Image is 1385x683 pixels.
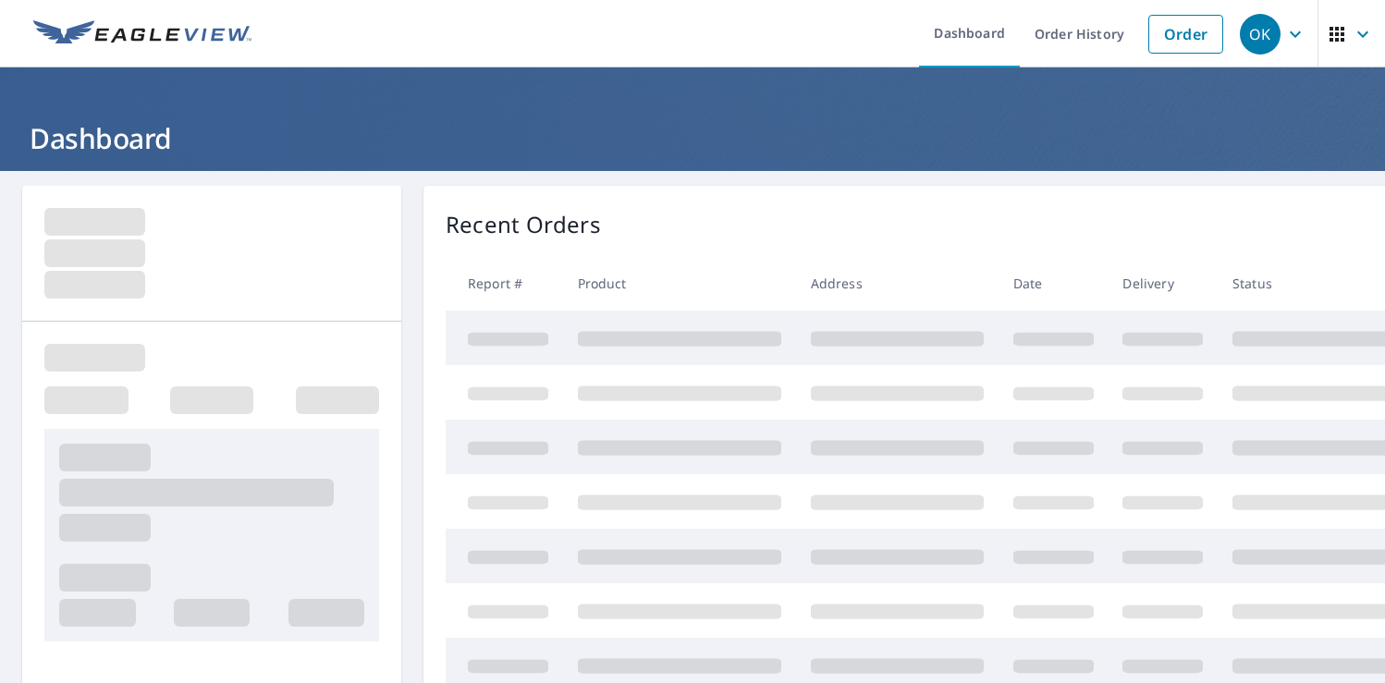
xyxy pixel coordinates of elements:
[446,256,563,311] th: Report #
[446,208,601,241] p: Recent Orders
[1240,14,1281,55] div: OK
[1108,256,1218,311] th: Delivery
[563,256,796,311] th: Product
[1148,15,1223,54] a: Order
[33,20,251,48] img: EV Logo
[22,119,1363,157] h1: Dashboard
[796,256,999,311] th: Address
[999,256,1109,311] th: Date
